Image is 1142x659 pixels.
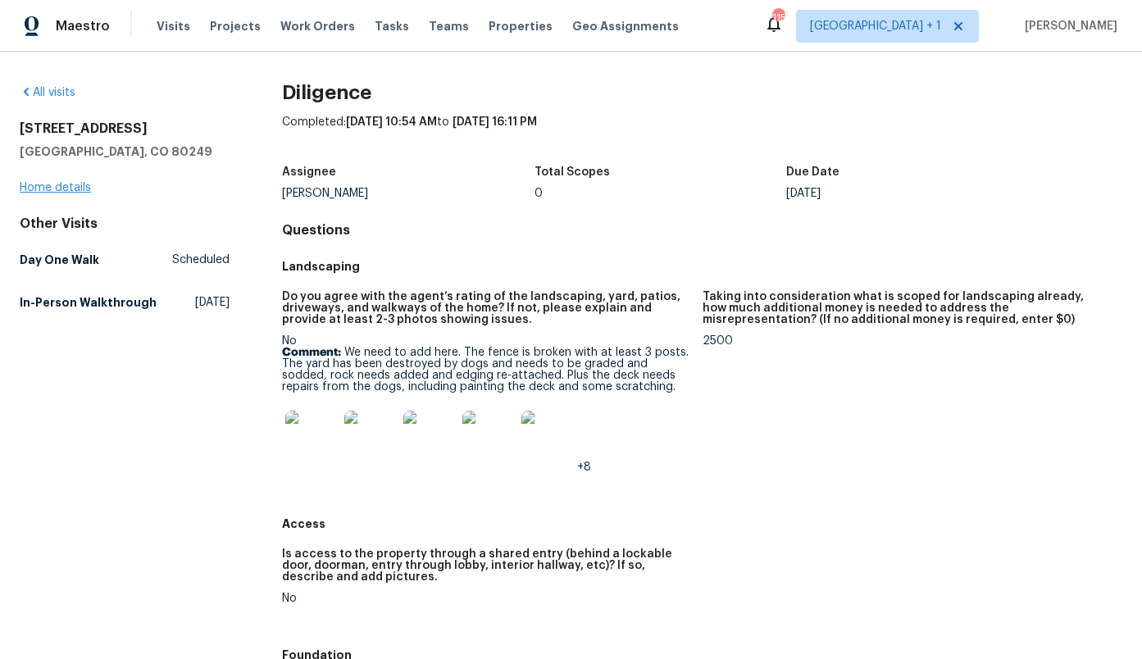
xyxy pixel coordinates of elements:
h5: Assignee [282,166,336,178]
span: +8 [577,461,591,473]
span: [GEOGRAPHIC_DATA] + 1 [810,18,941,34]
h5: Is access to the property through a shared entry (behind a lockable door, doorman, entry through ... [282,548,689,583]
h5: Do you agree with the agent’s rating of the landscaping, yard, patios, driveways, and walkways of... [282,291,689,325]
a: All visits [20,87,75,98]
span: Geo Assignments [572,18,679,34]
h5: Access [282,516,1122,532]
div: [PERSON_NAME] [282,188,534,199]
a: In-Person Walkthrough[DATE] [20,288,230,317]
a: Day One WalkScheduled [20,245,230,275]
h2: Diligence [282,84,1122,101]
h5: Total Scopes [535,166,610,178]
h5: Taking into consideration what is scoped for landscaping already, how much additional money is ne... [703,291,1109,325]
span: Projects [210,18,261,34]
h5: Day One Walk [20,252,99,268]
span: [PERSON_NAME] [1018,18,1117,34]
h4: Questions [282,222,1122,239]
div: No [282,593,689,604]
span: Work Orders [280,18,355,34]
div: 2500 [703,335,1109,347]
div: 115 [772,10,784,26]
span: Maestro [56,18,110,34]
a: Home details [20,182,91,193]
div: Other Visits [20,216,230,232]
h2: [STREET_ADDRESS] [20,120,230,137]
div: 0 [535,188,786,199]
span: Teams [429,18,469,34]
div: Completed: to [282,114,1122,157]
span: Properties [489,18,553,34]
div: [DATE] [786,188,1038,199]
span: [DATE] [195,294,230,311]
div: No [282,335,689,473]
span: Tasks [375,20,409,32]
span: [DATE] 10:54 AM [346,116,437,128]
span: [DATE] 16:11 PM [453,116,537,128]
span: Scheduled [172,252,230,268]
b: Comment: [282,347,341,358]
span: Visits [157,18,190,34]
p: We need to add here. The fence is broken with at least 3 posts. The yard has been destroyed by do... [282,347,689,393]
h5: Due Date [786,166,839,178]
h5: In-Person Walkthrough [20,294,157,311]
h5: Landscaping [282,258,1122,275]
h5: [GEOGRAPHIC_DATA], CO 80249 [20,143,230,160]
